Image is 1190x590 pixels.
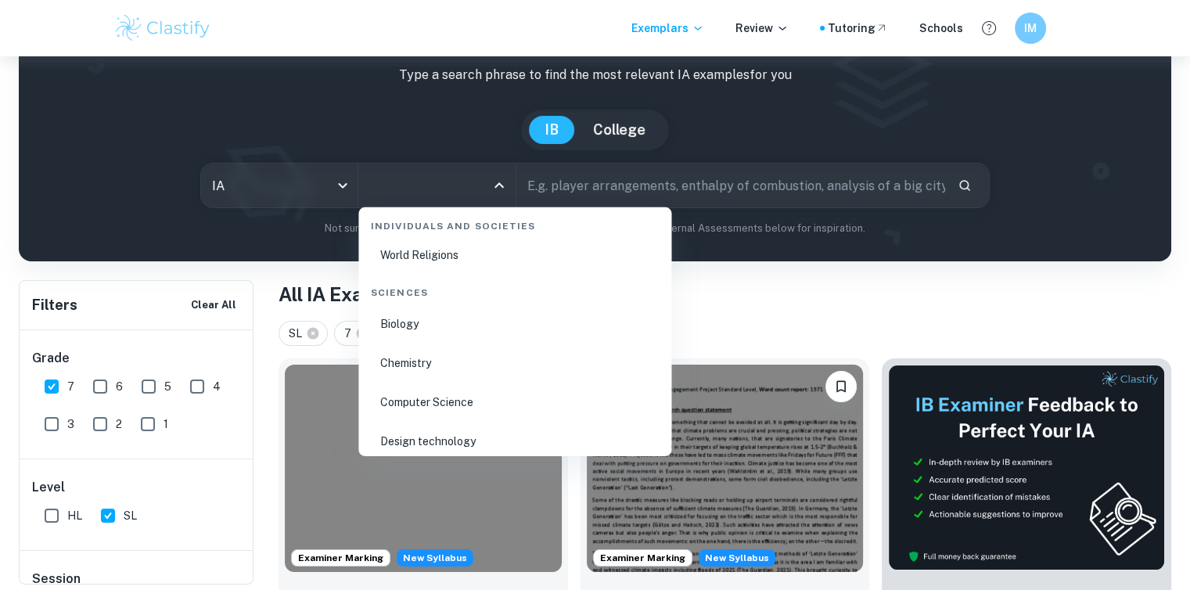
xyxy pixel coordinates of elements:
[919,20,963,37] a: Schools
[279,280,1171,308] h1: All IA Examples
[699,549,775,567] span: New Syllabus
[365,385,665,421] li: Computer Science
[32,294,77,316] h6: Filters
[32,349,242,368] h6: Grade
[488,174,510,196] button: Close
[365,207,665,240] div: Individuals and Societies
[201,164,358,207] div: IA
[699,549,775,567] div: Starting from the May 2026 session, the Global Politics Engagement Activity requirements have cha...
[334,321,377,346] div: 7
[365,307,665,343] li: Biology
[529,116,574,144] button: IB
[289,325,309,342] span: SL
[285,365,562,572] img: ESS IA example thumbnail: How does accessibility to waste manageme
[365,238,665,274] li: World Religions
[164,378,171,395] span: 5
[397,549,473,567] div: Starting from the May 2026 session, the ESS IA requirements have changed. We created this exempla...
[113,13,213,44] img: Clastify logo
[1015,13,1046,44] button: IM
[577,116,661,144] button: College
[951,172,978,199] button: Search
[164,416,168,433] span: 1
[67,416,74,433] span: 3
[279,321,328,346] div: SL
[631,20,704,37] p: Exemplars
[116,378,123,395] span: 6
[516,164,945,207] input: E.g. player arrangements, enthalpy of combustion, analysis of a big city...
[828,20,888,37] a: Tutoring
[187,293,240,317] button: Clear All
[124,507,137,524] span: SL
[594,551,692,565] span: Examiner Marking
[67,378,74,395] span: 7
[397,549,473,567] span: New Syllabus
[976,15,1002,41] button: Help and Feedback
[365,346,665,382] li: Chemistry
[735,20,789,37] p: Review
[825,371,857,402] button: Bookmark
[1021,20,1039,37] h6: IM
[31,66,1159,85] p: Type a search phrase to find the most relevant IA examples for you
[32,478,242,497] h6: Level
[365,274,665,307] div: Sciences
[116,416,122,433] span: 2
[292,551,390,565] span: Examiner Marking
[888,365,1165,570] img: Thumbnail
[587,365,864,572] img: Global Politics Engagement Activity IA example thumbnail: To what extent is public opinion of the
[31,221,1159,236] p: Not sure what to search for? You can always look through our example Internal Assessments below f...
[67,507,82,524] span: HL
[365,424,665,460] li: Design technology
[213,378,221,395] span: 4
[344,325,358,342] span: 7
